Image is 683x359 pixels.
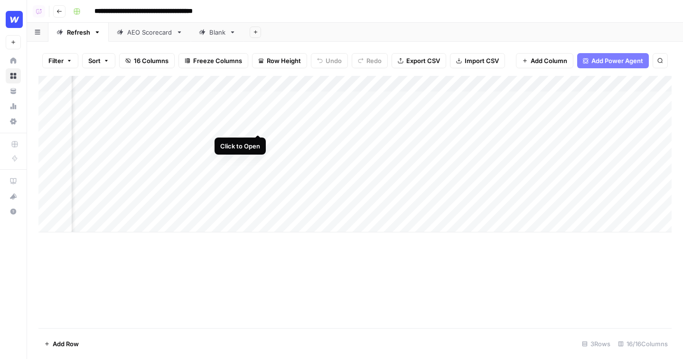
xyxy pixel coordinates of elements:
[48,56,64,65] span: Filter
[134,56,168,65] span: 16 Columns
[6,53,21,68] a: Home
[6,83,21,99] a: Your Data
[220,141,260,151] div: Click to Open
[406,56,440,65] span: Export CSV
[614,336,672,351] div: 16/16 Columns
[6,99,21,114] a: Usage
[6,68,21,83] a: Browse
[209,28,225,37] div: Blank
[450,53,505,68] button: Import CSV
[6,11,23,28] img: Webflow Logo
[109,23,191,42] a: AEO Scorecard
[6,189,21,204] button: What's new?
[392,53,446,68] button: Export CSV
[6,189,20,203] div: What's new?
[82,53,115,68] button: Sort
[465,56,499,65] span: Import CSV
[6,114,21,129] a: Settings
[38,336,84,351] button: Add Row
[88,56,101,65] span: Sort
[119,53,175,68] button: 16 Columns
[53,339,79,349] span: Add Row
[267,56,301,65] span: Row Height
[352,53,388,68] button: Redo
[326,56,342,65] span: Undo
[193,56,242,65] span: Freeze Columns
[48,23,109,42] a: Refresh
[67,28,90,37] div: Refresh
[178,53,248,68] button: Freeze Columns
[252,53,307,68] button: Row Height
[578,336,614,351] div: 3 Rows
[531,56,567,65] span: Add Column
[6,204,21,219] button: Help + Support
[516,53,573,68] button: Add Column
[311,53,348,68] button: Undo
[6,8,21,31] button: Workspace: Webflow
[366,56,382,65] span: Redo
[6,174,21,189] a: AirOps Academy
[191,23,244,42] a: Blank
[591,56,643,65] span: Add Power Agent
[42,53,78,68] button: Filter
[577,53,649,68] button: Add Power Agent
[127,28,172,37] div: AEO Scorecard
